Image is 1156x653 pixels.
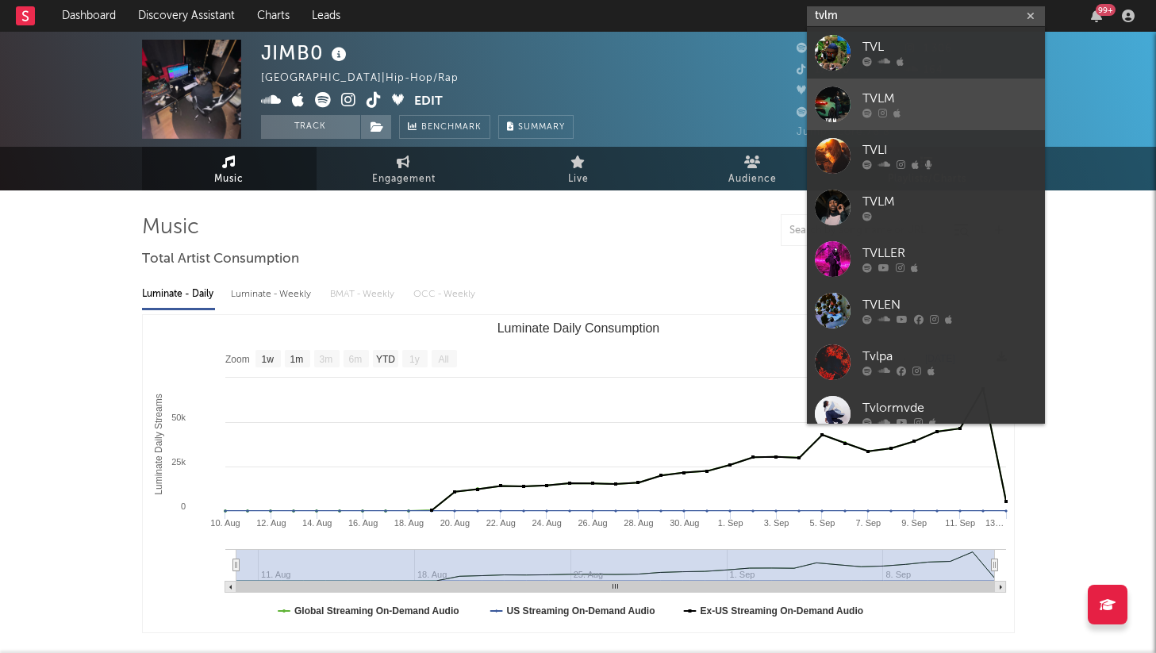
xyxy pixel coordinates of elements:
text: 14. Aug [302,518,332,528]
text: 26. Aug [578,518,607,528]
text: 1. Sep [717,518,743,528]
a: TVLLER [807,233,1045,285]
text: 3. Sep [763,518,789,528]
span: 177 911 Monthly Listeners [797,108,951,118]
div: Luminate - Daily [142,281,215,308]
button: Edit [414,92,443,112]
a: TVL [807,27,1045,79]
div: JIMB0 [261,40,351,66]
span: Total Artist Consumption [142,250,299,269]
button: Summary [498,115,574,139]
a: TVLI [807,130,1045,182]
text: 12. Aug [256,518,286,528]
text: US Streaming On-Demand Audio [506,605,655,617]
text: 13… [985,518,1003,528]
text: 1y [409,354,420,365]
a: Music [142,147,317,190]
text: 11. Sep [945,518,975,528]
span: Music [214,170,244,189]
text: 10. Aug [210,518,240,528]
text: 20. Aug [440,518,469,528]
a: TVLEN [807,285,1045,336]
span: Engagement [372,170,436,189]
text: 18. Aug [394,518,423,528]
text: 1w [261,354,274,365]
text: 5. Sep [809,518,835,528]
text: 28. Aug [624,518,653,528]
text: 6m [348,354,362,365]
span: 63 [797,86,828,97]
a: Live [491,147,666,190]
div: TVLI [862,141,1037,160]
a: Tvlormvde [807,388,1045,440]
a: Engagement [317,147,491,190]
button: 99+ [1091,10,1102,22]
a: Tvlpa [807,336,1045,388]
div: Luminate - Weekly [231,281,314,308]
text: Zoom [225,354,250,365]
span: Audience [728,170,777,189]
div: Tvlormvde [862,399,1037,418]
text: 24. Aug [532,518,561,528]
span: 17 500 [797,65,850,75]
text: Ex-US Streaming On-Demand Audio [700,605,863,617]
span: Benchmark [421,118,482,137]
text: 0 [180,501,185,511]
text: 50k [171,413,186,422]
div: TVLM [862,193,1037,212]
span: Jump Score: 76.8 [797,127,890,137]
svg: Luminate Daily Consumption [143,315,1014,632]
button: Track [261,115,360,139]
text: YTD [375,354,394,365]
text: 7. Sep [855,518,881,528]
text: 22. Aug [486,518,515,528]
text: Luminate Daily Streams [152,394,163,494]
div: [GEOGRAPHIC_DATA] | Hip-Hop/Rap [261,69,477,88]
div: TVLEN [862,296,1037,315]
text: 9. Sep [901,518,927,528]
input: Search by song name or URL [782,225,949,237]
div: Tvlpa [862,348,1037,367]
a: Audience [666,147,840,190]
span: Live [568,170,589,189]
text: All [438,354,448,365]
text: Luminate Daily Consumption [497,321,659,335]
text: Global Streaming On-Demand Audio [294,605,459,617]
div: TVLM [862,90,1037,109]
span: 531 [797,44,833,54]
text: 1m [290,354,303,365]
text: 25k [171,457,186,467]
a: TVLM [807,182,1045,233]
a: TVLM [807,79,1045,130]
input: Search for artists [807,6,1045,26]
text: 3m [319,354,332,365]
div: TVLLER [862,244,1037,263]
text: 16. Aug [348,518,377,528]
div: TVL [862,38,1037,57]
div: 99 + [1096,4,1116,16]
text: 30. Aug [670,518,699,528]
a: Benchmark [399,115,490,139]
span: Summary [518,123,565,132]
